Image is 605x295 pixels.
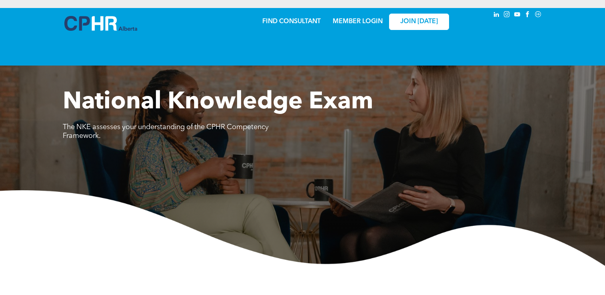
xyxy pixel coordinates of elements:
a: instagram [503,10,511,21]
a: Social network [534,10,543,21]
span: National Knowledge Exam [63,90,373,114]
a: facebook [523,10,532,21]
a: youtube [513,10,522,21]
span: The NKE assesses your understanding of the CPHR Competency Framework. [63,124,269,140]
img: A blue and white logo for cp alberta [64,16,137,31]
a: FIND CONSULTANT [262,18,321,25]
a: linkedin [492,10,501,21]
a: JOIN [DATE] [389,14,449,30]
span: JOIN [DATE] [400,18,438,26]
a: MEMBER LOGIN [333,18,383,25]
